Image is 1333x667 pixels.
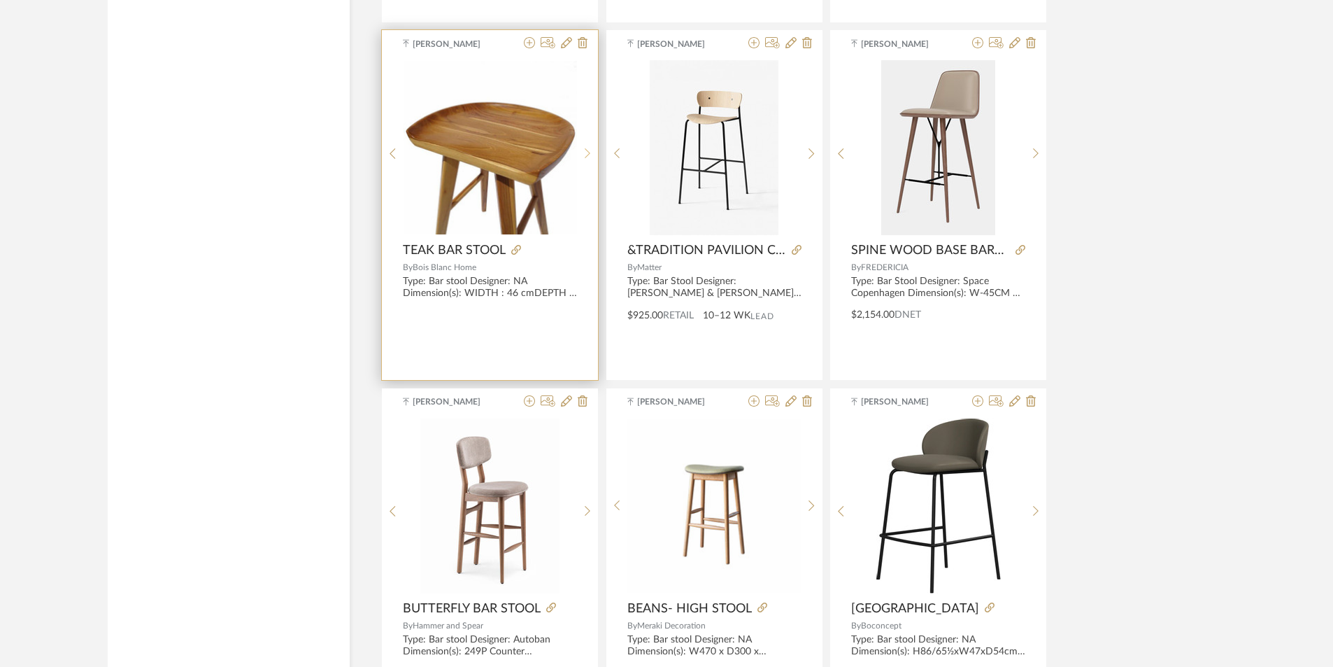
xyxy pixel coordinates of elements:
div: 0 [627,60,801,235]
span: &TRADITION PAVILION COUNTER STOOL AV8 [627,243,786,258]
div: Type: Bar stool Designer: Autoban Dimension(s): 249P Counter Height:W17 1/2 × D18 × H39 1/8 ”, se... [403,634,577,658]
span: Hammer and Spear [413,622,483,630]
div: Type: Bar stool Designer: NA Dimension(s): WIDTH : 46 cmDEPTH : 45 cmHEIGHT : 73.5 cm Seat height... [403,276,577,300]
span: Lead [750,311,774,321]
span: [PERSON_NAME] [861,395,949,408]
span: BEANS- HIGH STOOL [627,601,752,617]
span: By [851,622,861,630]
span: 10–12 WK [703,309,750,323]
span: FREDERICIA [861,263,908,272]
img: &TRADITION PAVILION COUNTER STOOL AV8 [650,60,778,235]
span: [GEOGRAPHIC_DATA] [851,601,979,617]
div: Type: Bar Stool Designer: Space Copenhagen Dimension(s): W-45CM D-51.5CM H-99/103CM SEAT HT-69/75... [851,276,1025,300]
span: Matter [637,263,662,272]
span: Bois Blanc Home [413,263,476,272]
span: Boconcept [861,622,901,630]
span: BUTTERFLY BAR STOOL [403,601,541,617]
img: BEANS- HIGH STOOL [627,419,801,593]
span: $925.00 [627,311,663,321]
div: Type: Bar Stool Designer: [PERSON_NAME] & [PERSON_NAME], 2018 Dimension(s): AV7 H: 33.5" x D: 18.... [627,276,801,300]
span: Meraki Decoration [637,622,706,630]
div: 0 [852,419,1025,594]
span: [PERSON_NAME] [637,395,725,408]
span: By [403,622,413,630]
img: PRINCETON [876,419,1001,594]
span: [PERSON_NAME] [637,38,725,50]
span: SPINE WOOD BASE BARSTOOL- 1731 [851,243,1010,258]
div: Type: Bar stool Designer: NA Dimension(s): H86/65½xW47xD54cm Material/Finishes: Leg- [PERSON_NAME... [851,634,1025,658]
span: By [627,263,637,272]
span: [PERSON_NAME] [413,38,501,50]
img: SPINE WOOD BASE BARSTOOL- 1731 [881,60,995,235]
div: 1 [404,60,577,235]
span: $2,154.00 [851,310,894,320]
span: [PERSON_NAME] [413,395,501,408]
span: By [851,263,861,272]
span: [PERSON_NAME] [861,38,949,50]
img: BUTTERFLY BAR STOOL [420,419,559,594]
div: 0 [852,60,1025,235]
span: TEAK BAR STOOL [403,243,506,258]
div: Type: Bar stool Designer: NA Dimension(s): W470 x D300 x H750mm Material/Finishes: FAS Grade Soli... [627,634,801,658]
div: 0 [404,419,577,594]
span: By [403,263,413,272]
img: TEAK BAR STOOL [404,61,577,234]
span: Retail [663,311,694,321]
span: DNET [894,310,921,320]
span: By [627,622,637,630]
